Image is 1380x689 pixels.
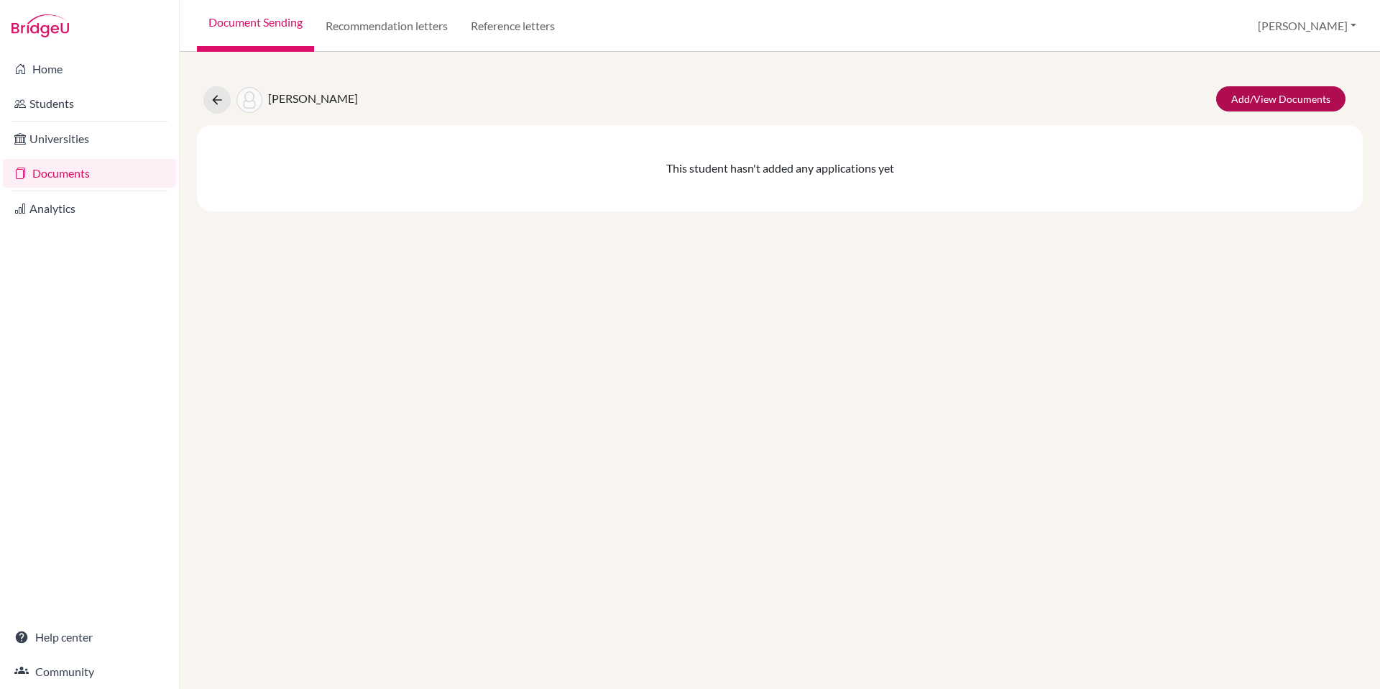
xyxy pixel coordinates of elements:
span: [PERSON_NAME] [268,91,358,105]
button: [PERSON_NAME] [1251,12,1363,40]
a: Universities [3,124,176,153]
a: Students [3,89,176,118]
a: Analytics [3,194,176,223]
a: Home [3,55,176,83]
a: Help center [3,623,176,652]
a: Documents [3,159,176,188]
img: Bridge-U [11,14,69,37]
a: Community [3,657,176,686]
a: Add/View Documents [1216,86,1345,111]
div: This student hasn't added any applications yet [197,125,1363,211]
